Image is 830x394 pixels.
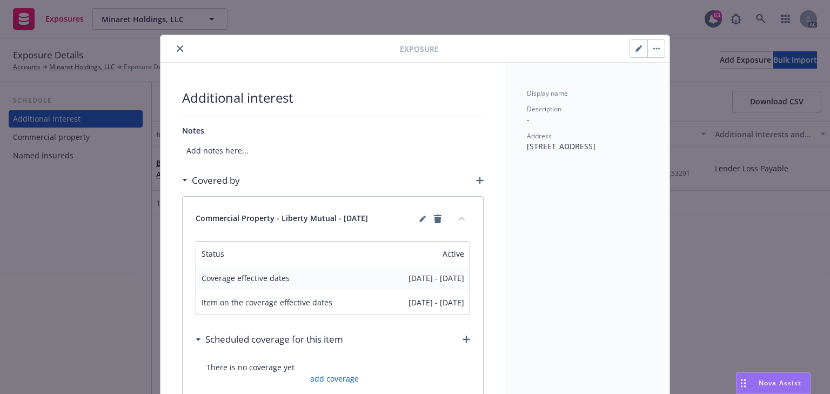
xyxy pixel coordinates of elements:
[202,272,362,284] span: Coverage effective dates
[409,272,464,284] span: [DATE] - [DATE]
[431,212,444,225] a: remove
[182,141,484,161] span: Add notes here...
[527,114,530,124] span: -
[183,197,483,241] div: Commercial Property - Liberty Mutual - [DATE]editPencilremovecollapse content
[443,248,464,259] span: Active
[196,332,343,346] div: Scheduled coverage for this item
[307,373,359,384] a: add coverage
[202,297,362,308] span: Item on the coverage effective dates
[202,248,362,259] span: Status
[173,42,186,55] button: close
[737,373,750,393] div: Drag to move
[527,89,568,98] span: Display name
[527,104,561,113] span: Description
[409,297,464,308] span: [DATE] - [DATE]
[192,173,240,188] h3: Covered by
[206,362,459,373] span: There is no coverage yet
[453,210,470,227] button: collapse content
[527,141,595,151] span: [STREET_ADDRESS]
[196,212,368,225] span: Commercial Property - Liberty Mutual - [DATE]
[182,125,204,136] span: Notes
[205,332,343,346] h3: Scheduled coverage for this item
[400,43,439,55] span: Exposure
[416,212,429,225] a: editPencil
[182,89,484,107] span: Additional interest
[182,173,240,188] div: Covered by
[527,131,552,141] span: Address
[759,378,801,388] span: Nova Assist
[736,372,811,394] button: Nova Assist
